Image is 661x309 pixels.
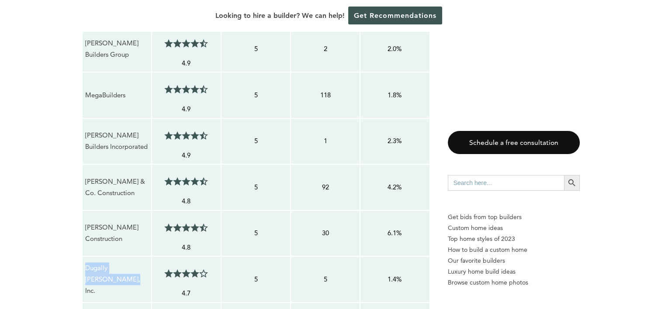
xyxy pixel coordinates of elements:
[224,227,287,239] p: 5
[448,277,580,288] a: Browse custom home photos
[448,266,580,277] a: Luxury home build ideas
[155,288,218,299] p: 4.7
[448,212,580,223] p: Get bids from top builders
[294,89,357,101] p: 118
[348,7,442,24] a: Get Recommendations
[448,255,580,266] a: Our favorite builders
[363,89,426,101] p: 1.8%
[448,131,580,154] a: Schedule a free consultation
[155,150,218,161] p: 4.9
[294,135,357,147] p: 1
[224,135,287,147] p: 5
[85,176,149,199] p: [PERSON_NAME] & Co. Construction
[294,182,357,193] p: 92
[294,43,357,55] p: 2
[294,274,357,285] p: 5
[155,58,218,69] p: 4.9
[294,227,357,239] p: 30
[85,262,149,297] p: Dugally [PERSON_NAME], Inc.
[85,38,149,61] p: [PERSON_NAME] Builders Group
[155,103,218,115] p: 4.9
[448,223,580,233] a: Custom home ideas
[224,182,287,193] p: 5
[448,233,580,244] a: Top home styles of 2023
[363,43,426,55] p: 2.0%
[85,222,149,245] p: [PERSON_NAME] Construction
[363,274,426,285] p: 1.4%
[85,130,149,153] p: [PERSON_NAME] Builders Incorporated
[363,135,426,147] p: 2.3%
[448,175,564,191] input: Search here...
[85,89,149,101] p: MegaBuilders
[363,182,426,193] p: 4.2%
[224,89,287,101] p: 5
[224,274,287,285] p: 5
[363,227,426,239] p: 6.1%
[567,178,577,188] svg: Search
[155,242,218,253] p: 4.8
[448,244,580,255] a: How to build a custom home
[155,196,218,207] p: 4.8
[224,43,287,55] p: 5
